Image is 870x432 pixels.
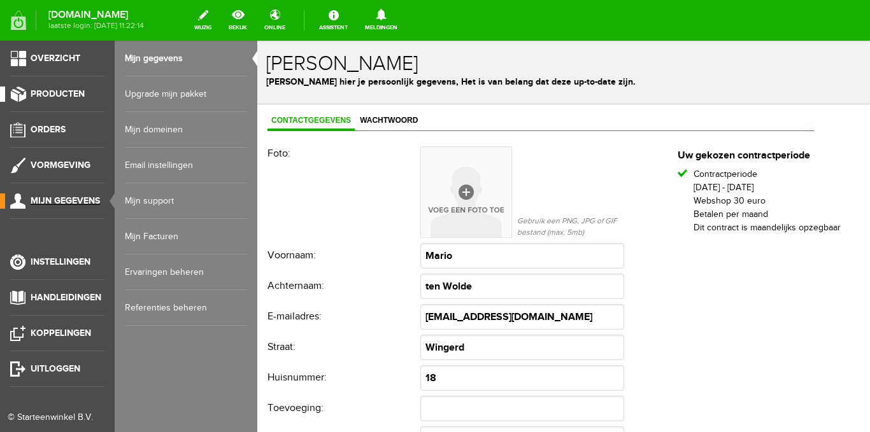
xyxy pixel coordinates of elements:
[10,322,163,352] th: Huisnummer:
[31,256,90,267] span: Instellingen
[31,124,66,135] span: Orders
[125,41,247,76] a: Mijn gegevens
[9,34,604,48] p: [PERSON_NAME] hier je persoonlijk gegevens, Het is van belang dat deze up-to-date zijn.
[31,88,85,99] span: Producten
[420,127,583,194] li: Contractperiode [DATE] - [DATE] Webshop 30 euro Betalen per maand Dit contract is maandelijks opz...
[48,11,144,18] strong: [DOMAIN_NAME]
[420,109,583,121] h2: Uw gekozen contractperiode
[99,75,164,84] span: Wachtwoord
[221,6,255,34] a: bekijk
[9,12,604,34] h1: [PERSON_NAME]
[31,195,100,206] span: Mijn gegevens
[31,53,80,64] span: Overzicht
[255,106,360,197] div: Gebruik een PNG, JPG of GIF bestand (max. 5mb)
[125,112,247,148] a: Mijn domeinen
[31,328,91,338] span: Koppelingen
[10,71,97,90] a: Contactgegevens
[31,292,101,303] span: Handleidingen
[31,363,80,374] span: Uitloggen
[125,290,247,326] a: Referenties beheren
[10,383,163,414] th: Postcode:
[125,76,247,112] a: Upgrade mijn pakket
[99,71,164,90] a: Wachtwoord
[311,6,355,34] a: Assistent
[8,411,97,424] div: © Starteenwinkel B.V.
[10,352,163,383] th: Toevoeging:
[10,75,97,84] span: Contactgegevens
[357,6,405,34] a: Meldingen
[125,183,247,219] a: Mijn support
[187,6,219,34] a: wijzig
[10,103,163,200] th: Foto:
[10,261,163,291] th: E-mailadres:
[10,291,163,322] th: Straat:
[31,160,90,171] span: Vormgeving
[125,219,247,254] a: Mijn Facturen
[48,22,144,29] span: laatste login: [DATE] 11:22:14
[10,200,163,230] th: Voornaam:
[125,254,247,290] a: Ervaringen beheren
[257,6,293,34] a: online
[10,230,163,261] th: Achternaam:
[125,148,247,183] a: Email instellingen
